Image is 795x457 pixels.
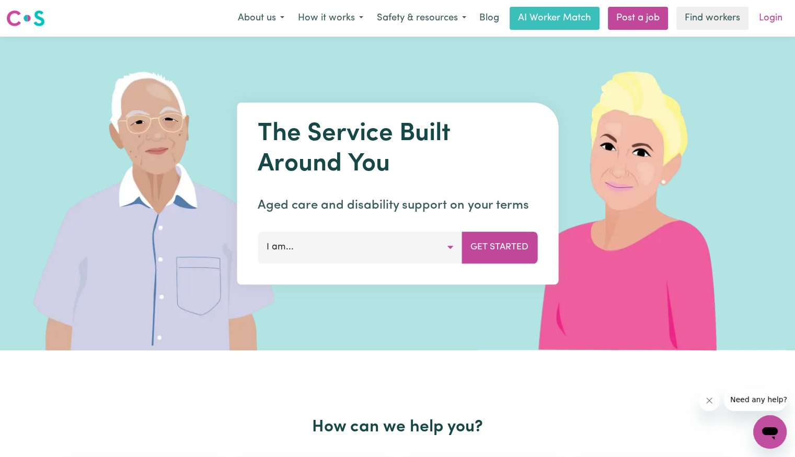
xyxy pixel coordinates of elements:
a: Careseekers logo [6,6,45,30]
a: AI Worker Match [510,7,600,30]
span: Need any help? [6,7,63,16]
iframe: Close message [699,390,720,411]
button: Get Started [462,232,537,263]
iframe: Button to launch messaging window [753,415,787,449]
a: Blog [473,7,505,30]
a: Login [753,7,789,30]
button: Safety & resources [370,7,473,29]
a: Post a job [608,7,668,30]
h2: How can we help you? [59,417,736,437]
button: How it works [291,7,370,29]
button: About us [231,7,291,29]
p: Aged care and disability support on your terms [258,196,537,215]
a: Find workers [676,7,748,30]
button: I am... [258,232,462,263]
img: Careseekers logo [6,9,45,28]
h1: The Service Built Around You [258,119,537,179]
iframe: Message from company [724,388,787,411]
